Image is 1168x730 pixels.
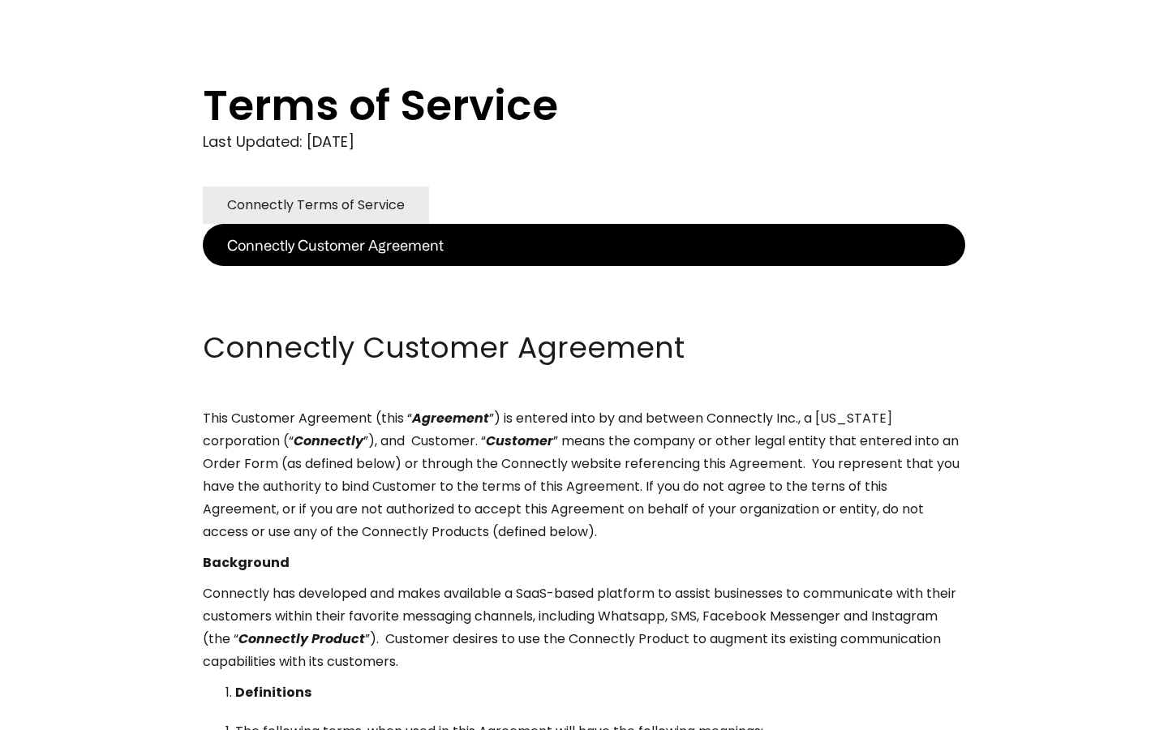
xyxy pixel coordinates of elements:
[203,553,290,572] strong: Background
[486,432,553,450] em: Customer
[203,130,965,154] div: Last Updated: [DATE]
[203,328,965,368] h2: Connectly Customer Agreement
[412,409,489,427] em: Agreement
[32,702,97,724] ul: Language list
[203,266,965,289] p: ‍
[203,582,965,673] p: Connectly has developed and makes available a SaaS-based platform to assist businesses to communi...
[203,297,965,320] p: ‍
[227,234,444,256] div: Connectly Customer Agreement
[227,194,405,217] div: Connectly Terms of Service
[235,683,311,702] strong: Definitions
[294,432,363,450] em: Connectly
[16,700,97,724] aside: Language selected: English
[203,407,965,543] p: This Customer Agreement (this “ ”) is entered into by and between Connectly Inc., a [US_STATE] co...
[203,81,900,130] h1: Terms of Service
[238,629,365,648] em: Connectly Product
